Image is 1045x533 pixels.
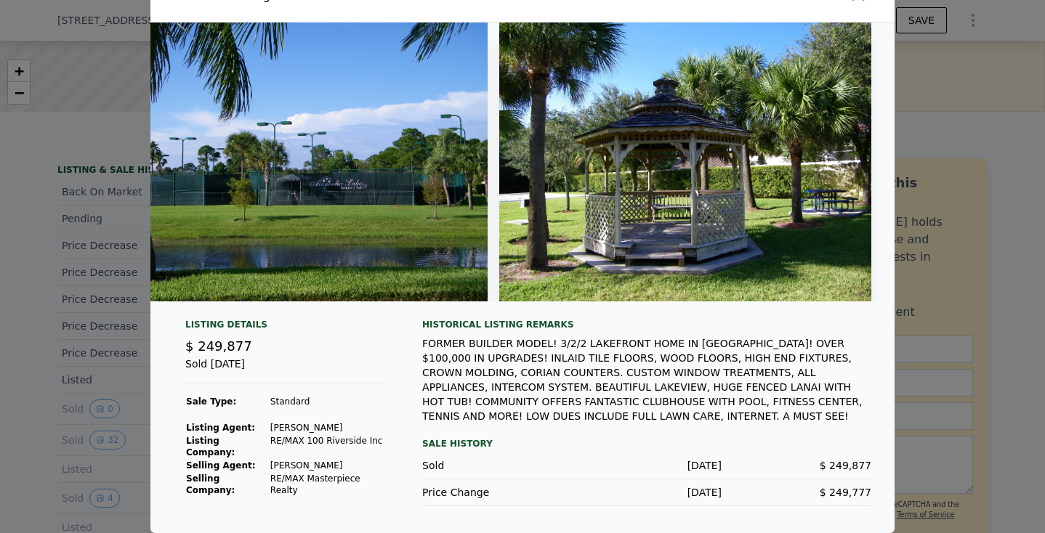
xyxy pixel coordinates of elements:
img: Property Img [499,23,871,301]
div: Sold [422,458,572,473]
div: Listing Details [185,319,387,336]
td: Standard [270,395,387,408]
strong: Selling Company: [186,473,235,495]
strong: Selling Agent: [186,460,256,471]
span: $ 249,877 [185,338,252,354]
div: [DATE] [572,485,722,500]
div: Price Change [422,485,572,500]
span: $ 249,877 [820,460,871,471]
td: [PERSON_NAME] [270,421,387,434]
td: RE/MAX Masterpiece Realty [270,472,387,497]
div: Historical Listing remarks [422,319,871,330]
img: Property Img [116,23,488,301]
div: Sold [DATE] [185,357,387,383]
td: [PERSON_NAME] [270,459,387,472]
strong: Listing Agent: [186,423,255,433]
div: Sale History [422,435,871,452]
strong: Sale Type: [186,396,236,407]
span: $ 249,777 [820,487,871,498]
div: FORMER BUILDER MODEL! 3/2/2 LAKEFRONT HOME IN [GEOGRAPHIC_DATA]! OVER $100,000 IN UPGRADES! INLAI... [422,336,871,423]
div: [DATE] [572,458,722,473]
td: RE/MAX 100 Riverside Inc [270,434,387,459]
strong: Listing Company: [186,436,235,457]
